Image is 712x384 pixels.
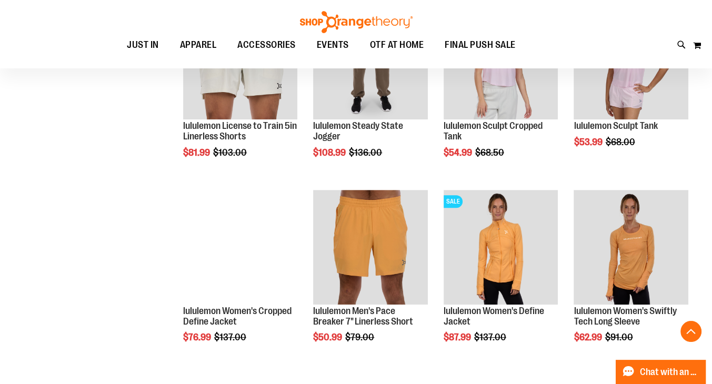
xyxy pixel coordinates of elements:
a: lululemon Sculpt Cropped Tank [444,120,543,142]
span: $137.00 [474,332,508,342]
span: $68.00 [605,137,636,147]
button: Chat with an Expert [616,360,706,384]
span: ACCESSORIES [237,33,296,57]
span: JUST IN [127,33,159,57]
span: APPAREL [180,33,217,57]
a: OTF AT HOME [359,33,435,57]
img: Product image for lululemon Pace Breaker Short 7in Linerless [313,190,428,305]
span: EVENTS [317,33,349,57]
a: Product image for lululemon Pace Breaker Short 7in Linerless [313,190,428,306]
span: $54.99 [444,147,474,158]
span: $53.99 [574,137,604,147]
a: lululemon Men's Pace Breaker 7" Linerless Short [313,306,413,327]
span: $76.99 [183,332,213,342]
span: $87.99 [444,332,473,342]
span: $50.99 [313,332,344,342]
a: APPAREL [169,33,227,57]
span: $81.99 [183,147,212,158]
a: Product image for lululemon Define JacketSALE [444,190,558,306]
span: OTF AT HOME [370,33,424,57]
a: JUST IN [116,33,169,57]
span: $136.00 [349,147,384,158]
span: SALE [444,195,463,208]
span: Chat with an Expert [640,367,699,377]
img: Product image for lululemon Swiftly Tech Long Sleeve [574,190,688,305]
div: product [568,185,694,369]
a: FINAL PUSH SALE [434,33,526,57]
img: Shop Orangetheory [298,11,414,33]
span: $108.99 [313,147,347,158]
a: Product image for lululemon Swiftly Tech Long Sleeve [574,190,688,306]
span: $79.00 [345,332,376,342]
img: Product image for lululemon Define Jacket [444,190,558,305]
span: $91.00 [605,332,634,342]
span: $137.00 [214,332,248,342]
span: $62.99 [574,332,603,342]
a: lululemon Sculpt Tank [574,120,657,131]
a: ACCESSORIES [227,33,306,57]
span: $103.00 [213,147,248,158]
a: lululemon Steady State Jogger [313,120,403,142]
img: Product image for lululemon Define Jacket Cropped [183,190,298,305]
a: lululemon Women's Cropped Define Jacket [183,306,292,327]
div: product [438,185,564,369]
button: Back To Top [680,321,701,342]
a: EVENTS [306,33,359,57]
span: FINAL PUSH SALE [445,33,516,57]
div: product [308,185,433,369]
a: lululemon Women's Define Jacket [444,306,544,327]
a: lululemon Women's Swiftly Tech Long Sleeve [574,306,676,327]
a: lululemon License to Train 5in Linerless Shorts [183,120,297,142]
a: Product image for lululemon Define Jacket Cropped [183,190,298,306]
div: product [178,185,303,369]
span: $68.50 [475,147,506,158]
